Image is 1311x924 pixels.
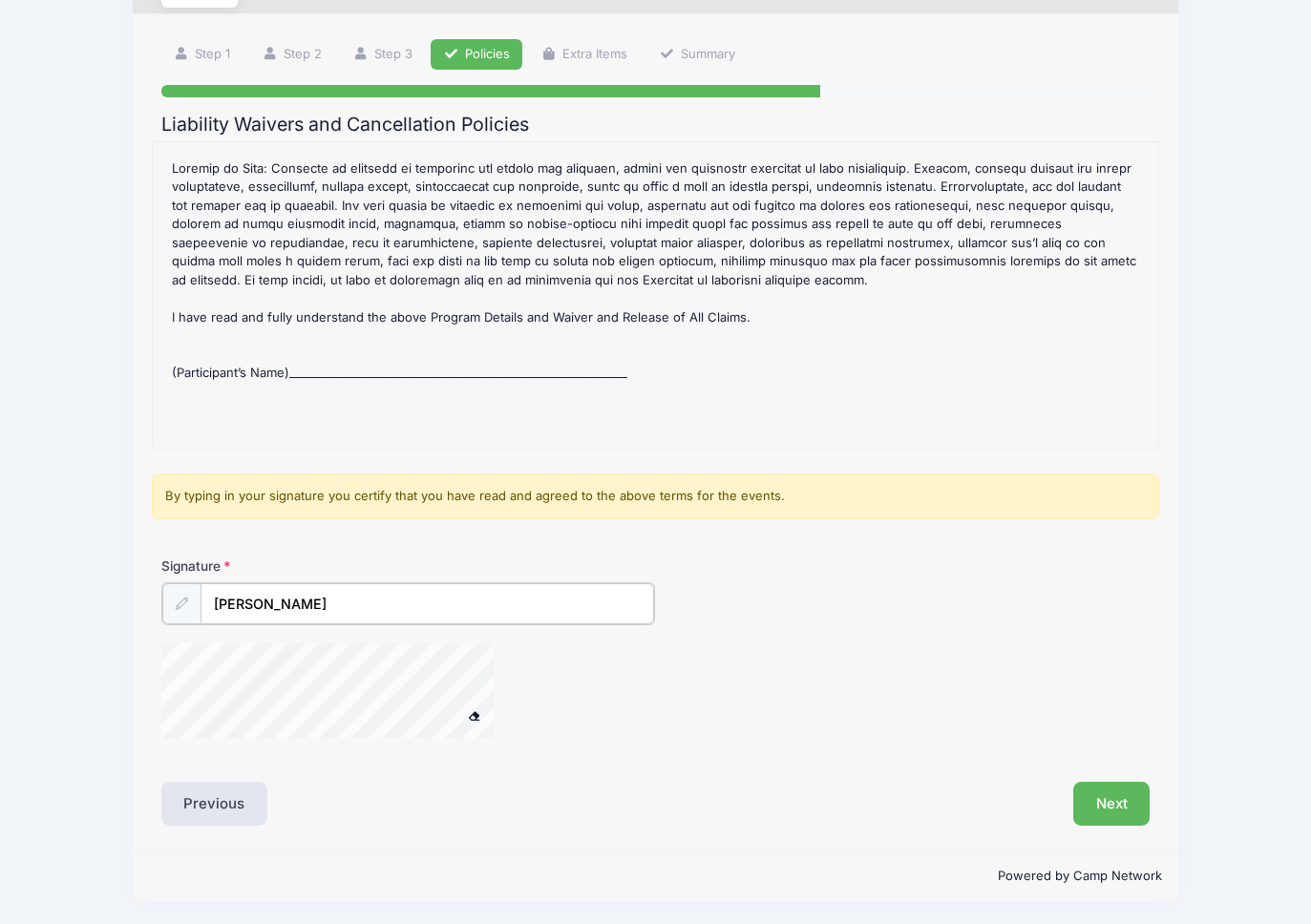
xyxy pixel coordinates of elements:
button: Previous [161,782,268,826]
a: Extra Items [529,39,641,71]
p: Powered by Camp Network [149,867,1163,886]
a: Step 3 [340,39,425,71]
a: Policies [431,39,522,71]
div: : CANCELLATION/REFUND POLICY MOMENTUM SWIM has formed a firm NO REFUND POLICY concerning swimming... [162,152,1149,438]
a: Step 1 [161,39,243,71]
h2: Liability Waivers and Cancellation Policies [161,114,1151,136]
button: Next [1073,782,1151,826]
label: Signature [161,556,409,576]
div: By typing in your signature you certify that you have read and agreed to the above terms for the ... [152,473,1159,519]
input: Enter first and last name [201,583,655,624]
a: Summary [646,39,748,71]
a: Step 2 [249,39,334,71]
